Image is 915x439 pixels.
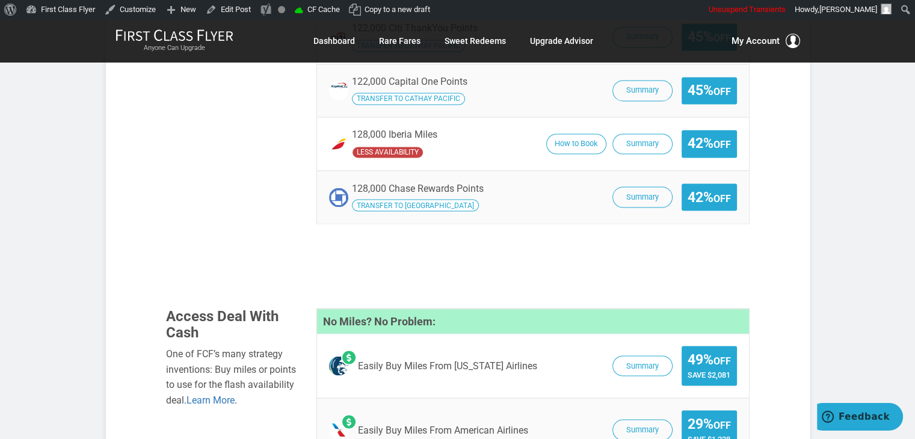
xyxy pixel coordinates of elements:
span: Easily Buy Miles From American Airlines [358,425,528,435]
a: Dashboard [313,30,355,52]
span: 128,000 Chase Rewards Points [352,182,484,194]
a: First Class FlyerAnyone Can Upgrade [116,29,233,53]
a: Sweet Redeems [445,30,506,52]
a: Upgrade Advisor [530,30,593,52]
span: 29% [688,416,731,431]
small: Off [713,419,731,431]
h3: Access Deal With Cash [166,308,298,340]
span: 49% [688,352,731,367]
span: Iberia has undefined availability seats availability compared to the operating carrier. [352,146,424,158]
button: Summary [612,134,673,155]
h4: No Miles? No Problem: [317,309,749,334]
button: My Account [732,34,800,48]
span: Easily Buy Miles From [US_STATE] Airlines [358,360,537,371]
img: First Class Flyer [116,29,233,41]
button: How to Book [546,134,606,155]
small: Off [713,192,731,204]
span: 128,000 Iberia Miles [352,129,437,140]
a: Learn More [186,394,235,405]
span: Unsuspend Transients [709,5,786,14]
span: 45% [688,83,731,98]
button: Summary [612,80,673,101]
div: One of FCF’s many strategy inventions: Buy miles or points to use for the flash availability deal. . [166,346,298,407]
span: 42% [688,189,731,204]
span: Save $2,081 [688,370,731,379]
small: Off [713,355,731,366]
span: 122,000 Capital One Points [352,76,467,87]
a: Rare Fares [379,30,421,52]
span: 42% [688,136,731,151]
small: Off [713,86,731,97]
button: Summary [612,186,673,207]
button: Summary [612,355,673,376]
span: Transfer your Capital One Points to Cathay Pacific [352,93,465,105]
span: Transfer your Chase Rewards Points to Iberia [352,199,479,211]
small: Anyone Can Upgrade [116,44,233,52]
span: [PERSON_NAME] [819,5,877,14]
small: Off [713,139,731,150]
span: My Account [732,34,780,48]
iframe: Opens a widget where you can find more information [817,403,903,433]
